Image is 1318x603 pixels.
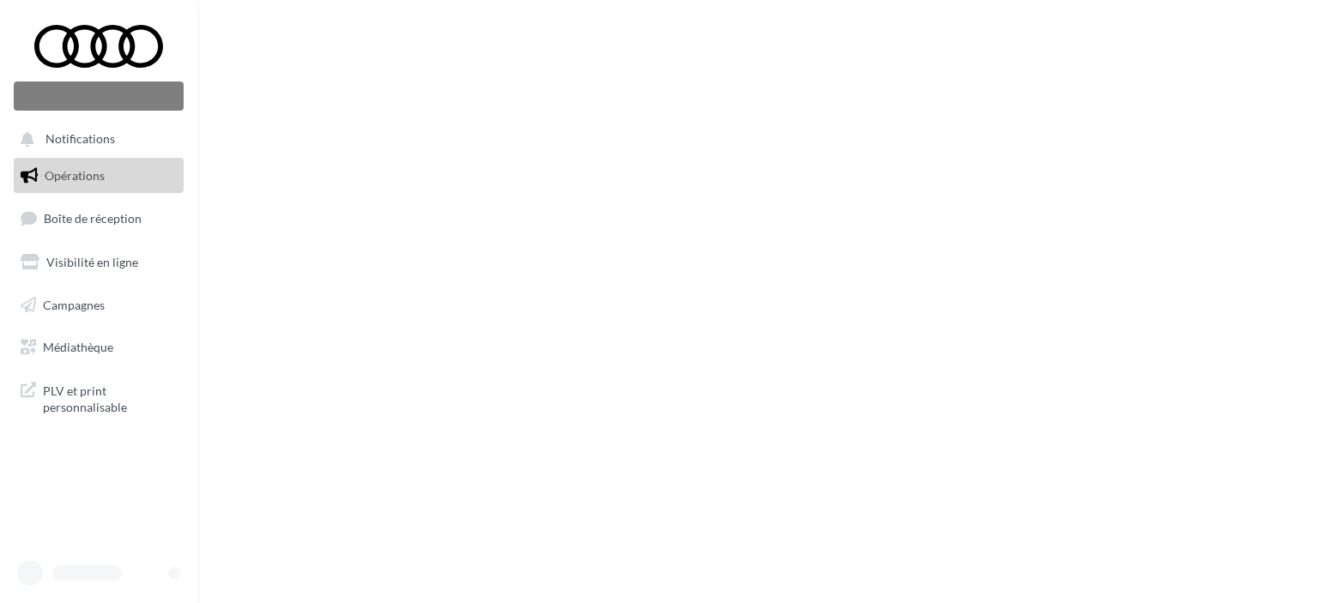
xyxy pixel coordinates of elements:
[43,379,177,416] span: PLV et print personnalisable
[44,211,142,226] span: Boîte de réception
[10,244,187,280] a: Visibilité en ligne
[10,158,187,194] a: Opérations
[46,255,138,269] span: Visibilité en ligne
[45,168,105,183] span: Opérations
[43,297,105,311] span: Campagnes
[10,200,187,237] a: Boîte de réception
[10,329,187,365] a: Médiathèque
[10,287,187,323] a: Campagnes
[14,81,184,111] div: Nouvelle campagne
[10,372,187,423] a: PLV et print personnalisable
[43,340,113,354] span: Médiathèque
[45,132,115,147] span: Notifications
